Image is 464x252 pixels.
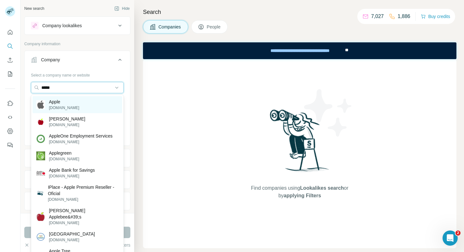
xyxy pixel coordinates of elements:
[398,13,410,20] p: 1,886
[49,156,79,162] p: [DOMAIN_NAME]
[36,232,45,241] img: Appleton Area School District
[49,231,95,237] p: [GEOGRAPHIC_DATA]
[371,13,384,20] p: 7,027
[143,42,456,59] iframe: Banner
[49,99,79,105] p: Apple
[36,134,45,143] img: AppleOne Employment Services
[49,207,118,220] p: [PERSON_NAME] Applebee&#39;s
[5,40,15,52] button: Search
[36,100,45,109] img: Apple
[49,139,113,145] p: [DOMAIN_NAME]
[207,24,221,30] span: People
[24,41,130,47] p: Company information
[300,185,344,191] span: Lookalikes search
[42,22,82,29] div: Company lookalikes
[49,116,85,122] p: [PERSON_NAME]
[36,151,45,160] img: Applegreen
[49,133,113,139] p: AppleOne Employment Services
[49,105,79,111] p: [DOMAIN_NAME]
[5,27,15,38] button: Quick start
[36,189,44,197] img: IPlace - Apple Premium Reseller - Oficial
[143,8,456,16] h4: Search
[41,57,60,63] div: Company
[25,52,130,70] button: Company
[48,197,118,202] p: [DOMAIN_NAME]
[110,4,134,13] button: Hide
[31,70,124,78] div: Select a company name or website
[267,108,333,178] img: Surfe Illustration - Woman searching with binoculars
[158,24,181,30] span: Companies
[24,6,44,11] div: New search
[5,54,15,66] button: Enrich CSV
[421,12,450,21] button: Buy credits
[25,18,130,33] button: Company lookalikes
[36,169,45,177] img: Apple Bank for Savings
[25,151,130,166] button: Industry
[49,237,95,243] p: [DOMAIN_NAME]
[5,112,15,123] button: Use Surfe API
[36,212,45,221] img: Flynn Applebee&#39;s
[36,117,45,126] img: Applebee's
[48,184,118,197] p: IPlace - Apple Premium Reseller - Oficial
[49,167,95,173] p: Apple Bank for Savings
[49,173,95,179] p: [DOMAIN_NAME]
[5,68,15,80] button: My lists
[49,122,85,128] p: [DOMAIN_NAME]
[25,172,130,187] button: HQ location
[24,242,42,248] button: Clear
[5,98,15,109] button: Use Surfe on LinkedIn
[49,220,118,226] p: [DOMAIN_NAME]
[300,84,357,141] img: Surfe Illustration - Stars
[25,194,130,209] button: Annual revenue ($)
[284,193,321,198] span: applying Filters
[49,150,79,156] p: Applegreen
[5,139,15,151] button: Feedback
[5,126,15,137] button: Dashboard
[249,184,350,200] span: Find companies using or by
